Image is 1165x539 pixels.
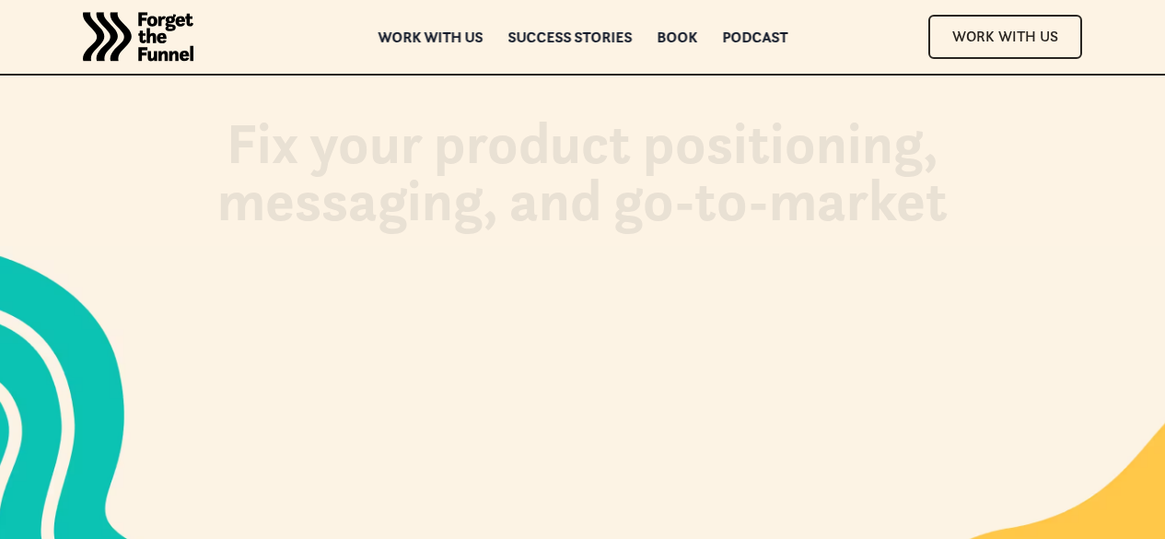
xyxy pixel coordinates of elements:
a: Book [657,30,697,43]
h1: Fix your product positioning, messaging, and go-to-market [118,114,1047,248]
div: with the speed and rigor [DATE] demands. [336,242,829,280]
a: Work With Us [928,15,1082,58]
a: Success Stories [507,30,632,43]
a: Work with us [378,30,483,43]
a: Podcast [722,30,787,43]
